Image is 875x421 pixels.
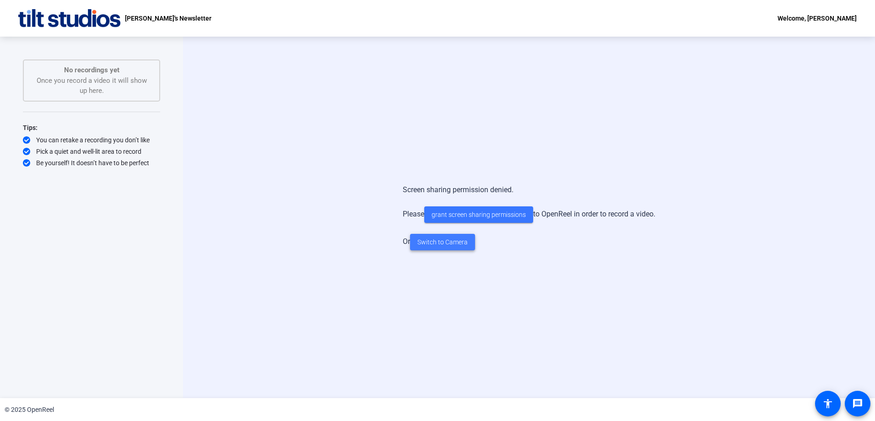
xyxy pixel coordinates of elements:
[403,175,655,259] div: Screen sharing permission denied. Please to OpenReel in order to record a video. Or
[23,135,160,145] div: You can retake a recording you don’t like
[822,398,833,409] mat-icon: accessibility
[33,65,150,96] div: Once you record a video it will show up here.
[852,398,863,409] mat-icon: message
[18,9,120,27] img: OpenReel logo
[432,210,526,220] span: grant screen sharing permissions
[410,234,475,250] button: Switch to Camera
[125,13,211,24] p: [PERSON_NAME]'s Newsletter
[417,237,468,247] span: Switch to Camera
[778,13,857,24] div: Welcome, [PERSON_NAME]
[23,147,160,156] div: Pick a quiet and well-lit area to record
[424,206,533,223] button: grant screen sharing permissions
[33,65,150,76] p: No recordings yet
[5,405,54,415] div: © 2025 OpenReel
[23,122,160,133] div: Tips:
[23,158,160,167] div: Be yourself! It doesn’t have to be perfect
